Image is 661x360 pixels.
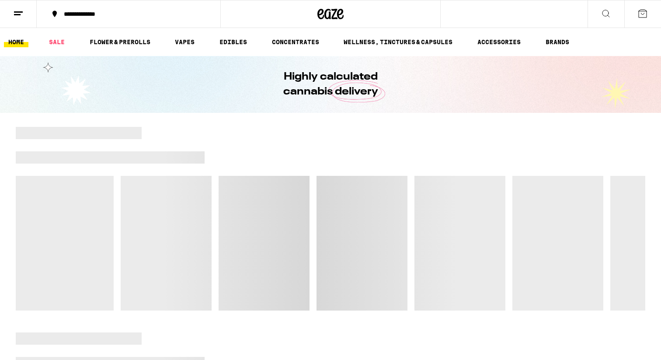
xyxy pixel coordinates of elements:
[45,37,69,47] a: SALE
[85,37,155,47] a: FLOWER & PREROLLS
[258,70,403,99] h1: Highly calculated cannabis delivery
[215,37,251,47] a: EDIBLES
[4,37,28,47] a: HOME
[339,37,457,47] a: WELLNESS, TINCTURES & CAPSULES
[541,37,574,47] button: BRANDS
[473,37,525,47] a: ACCESSORIES
[268,37,324,47] a: CONCENTRATES
[170,37,199,47] a: VAPES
